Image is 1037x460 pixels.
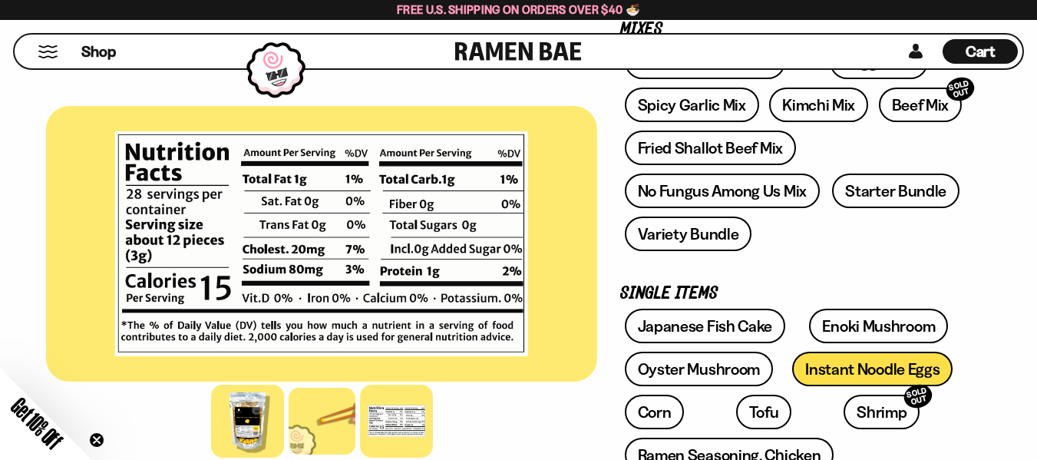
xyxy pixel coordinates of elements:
[625,217,752,251] a: Variety Bundle
[625,174,820,208] a: No Fungus Among Us Mix
[81,41,116,62] span: Shop
[902,382,936,412] div: SOLD OUT
[625,131,796,165] a: Fried Shallot Beef Mix
[620,286,968,301] p: Single Items
[625,309,786,343] a: Japanese Fish Cake
[844,395,920,429] a: ShrimpSOLD OUT
[7,393,67,453] span: Get 10% Off
[736,395,791,429] a: Tofu
[809,309,948,343] a: Enoki Mushroom
[89,432,104,448] button: Close teaser
[966,42,996,61] span: Cart
[38,45,58,58] button: Mobile Menu Trigger
[625,88,759,122] a: Spicy Garlic Mix
[832,174,959,208] a: Starter Bundle
[625,352,774,386] a: Oyster Mushroom
[769,88,868,122] a: Kimchi Mix
[81,39,116,64] a: Shop
[879,88,963,122] a: Beef MixSOLD OUT
[943,74,977,104] div: SOLD OUT
[943,35,1018,68] a: Cart
[397,2,640,17] span: Free U.S. Shipping on Orders over $40 🍜
[625,395,685,429] a: Corn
